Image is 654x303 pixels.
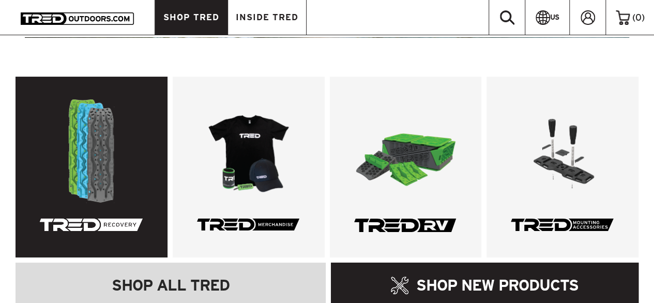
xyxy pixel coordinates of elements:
img: TRED Outdoors America [21,12,134,25]
img: cart-icon [616,10,630,25]
span: ( ) [632,13,645,22]
span: INSIDE TRED [236,13,298,22]
span: SHOP TRED [163,13,219,22]
span: 0 [635,12,642,22]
